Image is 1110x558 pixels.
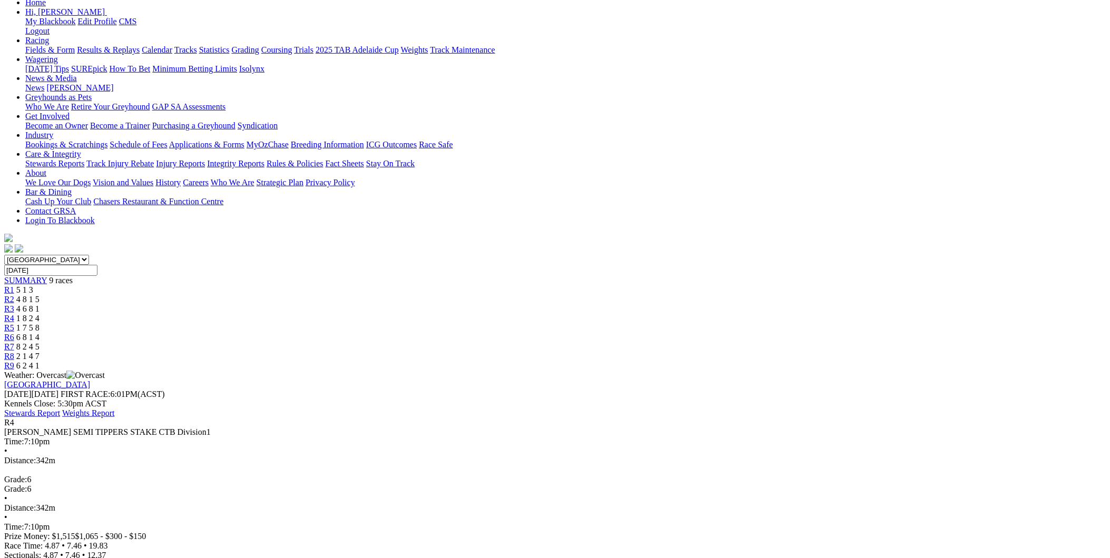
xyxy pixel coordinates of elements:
div: [PERSON_NAME] SEMI TIPPERS STAKE CTB Division1 [4,427,1106,437]
a: Hi, [PERSON_NAME] [25,7,107,16]
span: 5 1 3 [16,285,33,294]
div: About [25,178,1106,187]
a: Purchasing a Greyhound [152,121,235,130]
a: Get Involved [25,112,70,121]
span: • [84,541,87,550]
a: Syndication [238,121,278,130]
div: 6 [4,484,1106,494]
a: Vision and Values [93,178,153,187]
div: 342m [4,456,1106,465]
a: History [155,178,181,187]
a: Login To Blackbook [25,216,95,225]
a: Privacy Policy [306,178,355,187]
a: Tracks [174,45,197,54]
span: R1 [4,285,14,294]
div: 7:10pm [4,522,1106,532]
a: R6 [4,333,14,342]
a: Contact GRSA [25,206,76,215]
a: My Blackbook [25,17,76,26]
a: Schedule of Fees [110,140,167,149]
a: News & Media [25,74,77,83]
div: Racing [25,45,1106,55]
span: Grade: [4,475,27,484]
a: Stay On Track [366,159,415,168]
a: [PERSON_NAME] [46,83,113,92]
span: FIRST RACE: [61,390,110,398]
a: Applications & Forms [169,140,244,149]
a: 2025 TAB Adelaide Cup [316,45,399,54]
div: Wagering [25,64,1106,74]
a: We Love Our Dogs [25,178,91,187]
div: Get Involved [25,121,1106,131]
div: Prize Money: $1,515 [4,532,1106,541]
a: Integrity Reports [207,159,264,168]
span: • [4,446,7,455]
span: 1 8 2 4 [16,314,40,323]
span: 2 1 4 7 [16,352,40,361]
a: Coursing [261,45,292,54]
a: News [25,83,44,92]
a: Become a Trainer [90,121,150,130]
a: [DATE] Tips [25,64,69,73]
a: Racing [25,36,49,45]
a: SUREpick [71,64,107,73]
a: Breeding Information [291,140,364,149]
input: Select date [4,265,97,276]
a: Bookings & Scratchings [25,140,107,149]
span: R4 [4,418,14,427]
a: Isolynx [239,64,264,73]
span: • [4,494,7,503]
a: Track Maintenance [430,45,495,54]
a: R7 [4,342,14,351]
a: Rules & Policies [267,159,323,168]
span: 1 7 5 8 [16,323,40,332]
span: Distance: [4,503,36,512]
a: CMS [119,17,137,26]
a: Statistics [199,45,230,54]
a: Retire Your Greyhound [71,102,150,111]
a: Who We Are [211,178,254,187]
span: 7.46 [67,541,82,550]
div: Hi, [PERSON_NAME] [25,17,1106,36]
span: 4 8 1 5 [16,295,40,304]
a: Who We Are [25,102,69,111]
span: Grade: [4,484,27,493]
div: Industry [25,140,1106,150]
a: R9 [4,361,14,370]
div: 6 [4,475,1106,484]
span: Time: [4,437,24,446]
div: Greyhounds as Pets [25,102,1106,112]
a: Weights [401,45,428,54]
img: twitter.svg [15,244,23,253]
a: [GEOGRAPHIC_DATA] [4,380,90,389]
a: Fact Sheets [326,159,364,168]
span: Time: [4,522,24,531]
span: [DATE] [4,390,58,398]
span: 6:01PM(ACST) [61,390,165,398]
a: Minimum Betting Limits [152,64,237,73]
a: R5 [4,323,14,332]
div: Care & Integrity [25,159,1106,168]
a: Grading [232,45,259,54]
a: How To Bet [110,64,151,73]
div: Bar & Dining [25,197,1106,206]
a: Chasers Restaurant & Function Centre [93,197,223,206]
img: Overcast [66,371,105,380]
span: R2 [4,295,14,304]
a: MyOzChase [247,140,289,149]
div: Kennels Close: 5:30pm ACST [4,399,1106,408]
div: News & Media [25,83,1106,93]
a: Calendar [142,45,172,54]
a: GAP SA Assessments [152,102,226,111]
a: Bar & Dining [25,187,72,196]
span: • [62,541,65,550]
a: Stewards Report [4,408,60,417]
a: Injury Reports [156,159,205,168]
span: 6 2 4 1 [16,361,40,370]
a: ICG Outcomes [366,140,417,149]
a: Fields & Form [25,45,75,54]
a: Track Injury Rebate [86,159,154,168]
span: 19.83 [89,541,108,550]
